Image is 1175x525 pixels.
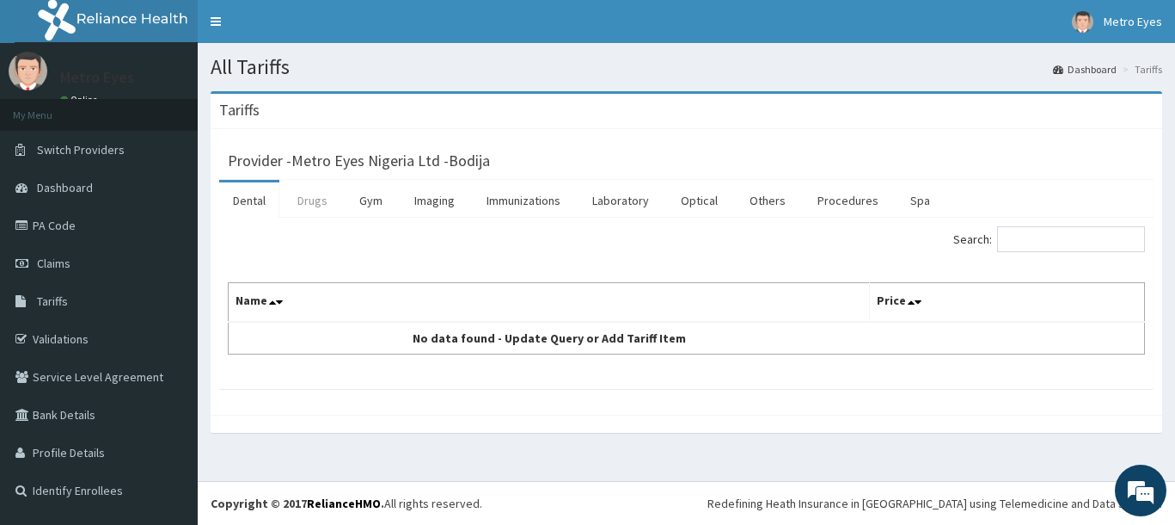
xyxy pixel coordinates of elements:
[667,182,731,219] a: Optical
[1053,62,1117,77] a: Dashboard
[1072,11,1093,33] img: User Image
[578,182,663,219] a: Laboratory
[228,153,490,169] h3: Provider - Metro Eyes Nigeria Ltd -Bodija
[60,70,134,85] p: Metro Eyes
[60,94,101,106] a: Online
[401,182,468,219] a: Imaging
[307,496,381,511] a: RelianceHMO
[736,182,799,219] a: Others
[37,293,68,309] span: Tariffs
[198,481,1175,525] footer: All rights reserved.
[870,283,1145,323] th: Price
[37,256,70,271] span: Claims
[897,182,944,219] a: Spa
[997,226,1145,252] input: Search:
[219,182,279,219] a: Dental
[284,182,341,219] a: Drugs
[953,226,1145,252] label: Search:
[37,142,125,157] span: Switch Providers
[1104,14,1162,29] span: Metro Eyes
[804,182,892,219] a: Procedures
[346,182,396,219] a: Gym
[211,496,384,511] strong: Copyright © 2017 .
[37,180,93,195] span: Dashboard
[473,182,574,219] a: Immunizations
[229,283,870,323] th: Name
[211,56,1162,78] h1: All Tariffs
[219,102,260,118] h3: Tariffs
[9,52,47,90] img: User Image
[707,495,1162,512] div: Redefining Heath Insurance in [GEOGRAPHIC_DATA] using Telemedicine and Data Science!
[229,322,870,355] td: No data found - Update Query or Add Tariff Item
[1118,62,1162,77] li: Tariffs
